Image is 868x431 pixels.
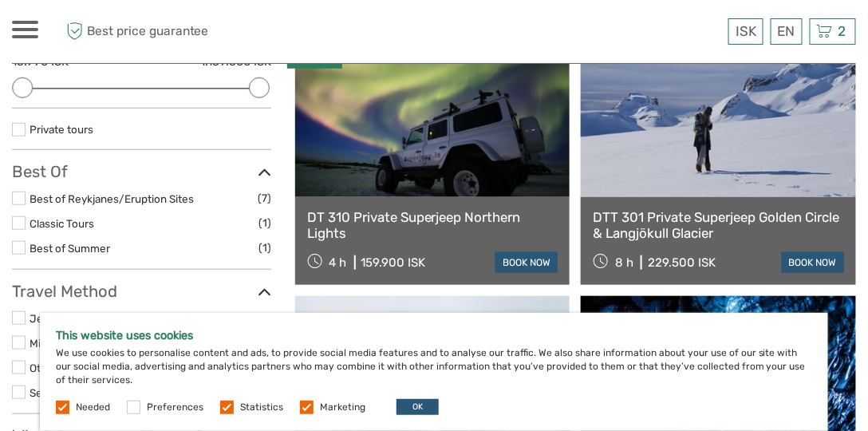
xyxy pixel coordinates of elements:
[12,282,271,301] h3: Travel Method
[30,217,94,230] a: Classic Tours
[240,401,283,414] label: Statistics
[62,18,223,45] span: Best price guarantee
[30,123,93,136] a: Private tours
[593,209,844,242] a: DTT 301 Private Superjeep Golden Circle & Langjökull Glacier
[30,386,80,399] a: Self-Drive
[30,362,122,374] a: Other / Non-Travel
[30,242,110,255] a: Best of Summer
[397,399,439,415] button: OK
[251,309,271,327] span: (36)
[836,23,849,39] span: 2
[771,18,803,45] div: EN
[258,189,271,208] span: (7)
[495,252,558,273] a: book now
[22,28,180,41] p: We're away right now. Please check back later!
[782,252,844,273] a: book now
[648,255,716,270] div: 229.500 ISK
[30,312,85,325] a: Jeep / 4x4
[736,23,756,39] span: ISK
[320,401,365,414] label: Marketing
[40,313,828,431] div: We use cookies to personalise content and ads, to provide social media features and to analyse ou...
[147,401,203,414] label: Preferences
[258,214,271,232] span: (1)
[183,25,203,44] button: Open LiveChat chat widget
[56,329,812,342] h5: This website uses cookies
[30,337,98,350] a: Mini Bus / Car
[329,255,347,270] span: 4 h
[615,255,633,270] span: 8 h
[381,12,463,51] img: 632-1a1f61c2-ab70-46c5-a88f-57c82c74ba0d_logo_small.jpg
[76,401,110,414] label: Needed
[361,255,426,270] div: 159.900 ISK
[307,209,558,242] a: DT 310 Private Superjeep Northern Lights
[30,192,194,205] a: Best of Reykjanes/Eruption Sites
[258,239,271,257] span: (1)
[12,162,271,181] h3: Best Of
